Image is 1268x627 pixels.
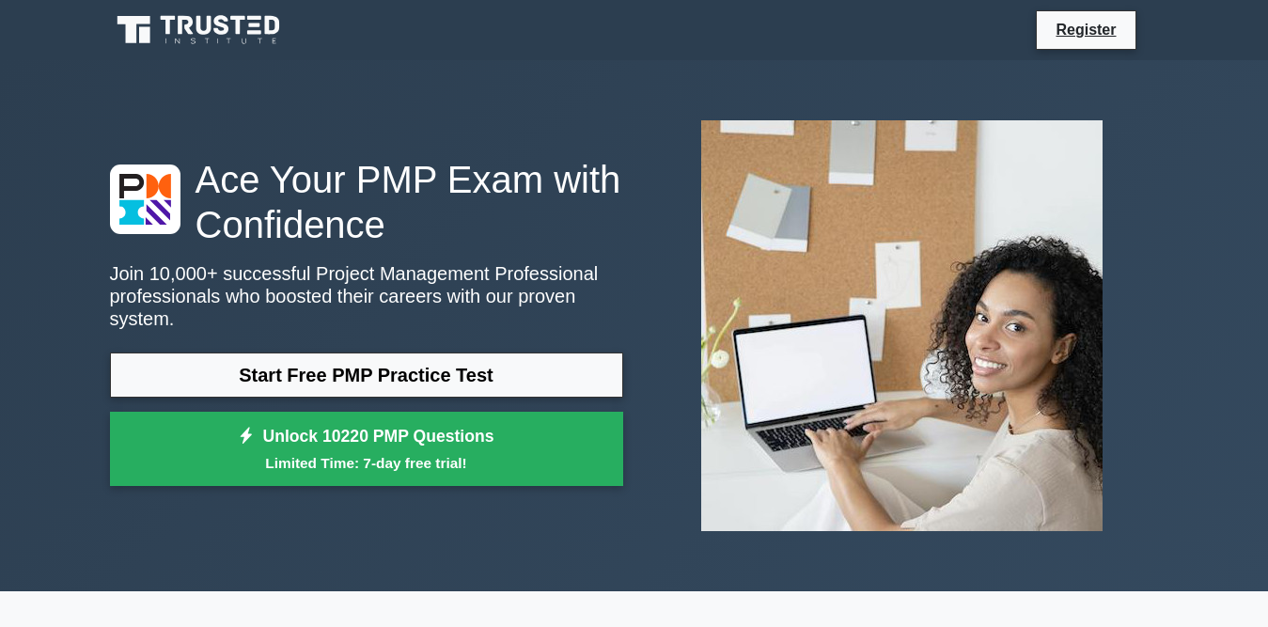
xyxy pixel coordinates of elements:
a: Register [1044,18,1127,41]
a: Unlock 10220 PMP QuestionsLimited Time: 7-day free trial! [110,412,623,487]
small: Limited Time: 7-day free trial! [133,452,600,474]
p: Join 10,000+ successful Project Management Professional professionals who boosted their careers w... [110,262,623,330]
h1: Ace Your PMP Exam with Confidence [110,157,623,247]
a: Start Free PMP Practice Test [110,353,623,398]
